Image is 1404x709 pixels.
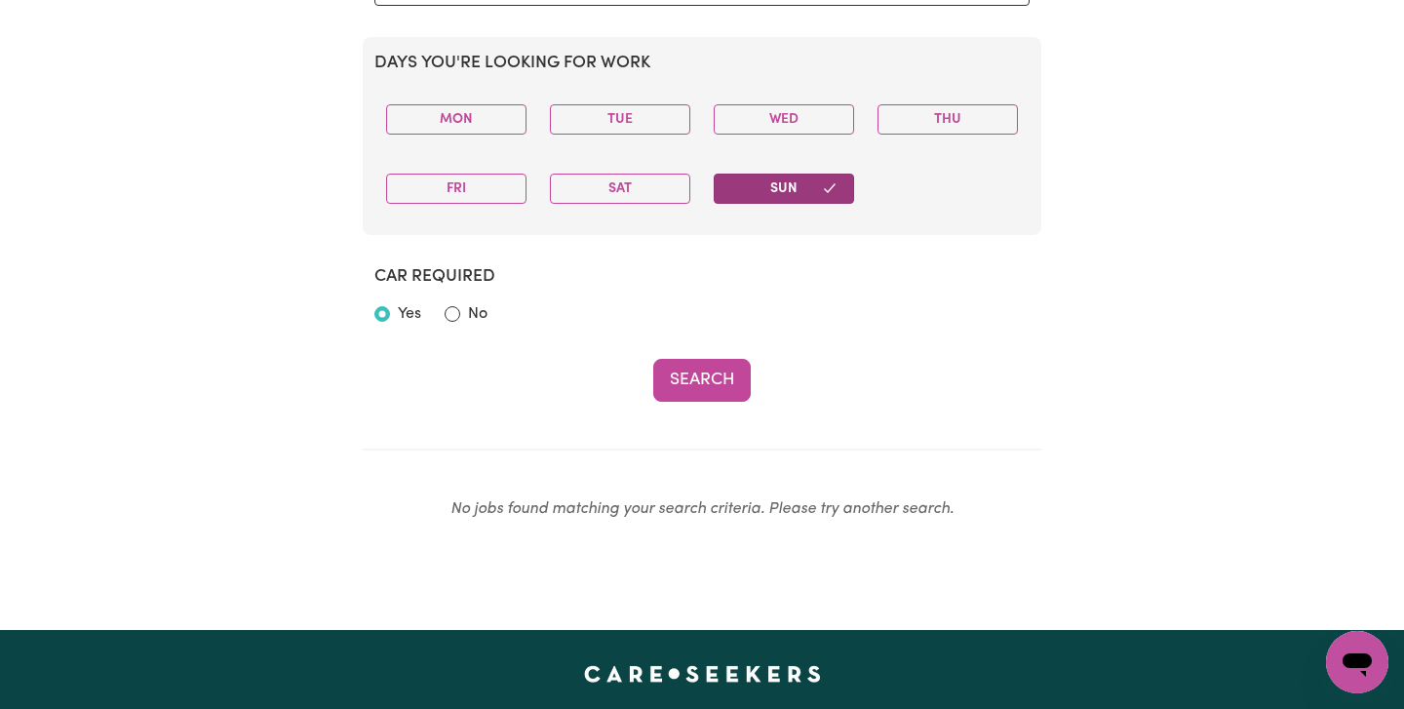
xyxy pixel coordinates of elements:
[450,501,954,517] em: No jobs found matching your search criteria. Please try another search.
[398,302,421,326] label: Yes
[584,665,821,681] a: Careseekers home page
[714,174,854,204] button: Sun
[1326,631,1388,693] iframe: Button to launch messaging window
[550,174,690,204] button: Sat
[653,359,751,402] button: Search
[374,53,1030,73] h2: Days you're looking for work
[550,104,690,135] button: Tue
[386,174,526,204] button: Fri
[468,302,487,326] label: No
[374,266,1030,287] h2: Car required
[386,104,526,135] button: Mon
[714,104,854,135] button: Wed
[877,104,1018,135] button: Thu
